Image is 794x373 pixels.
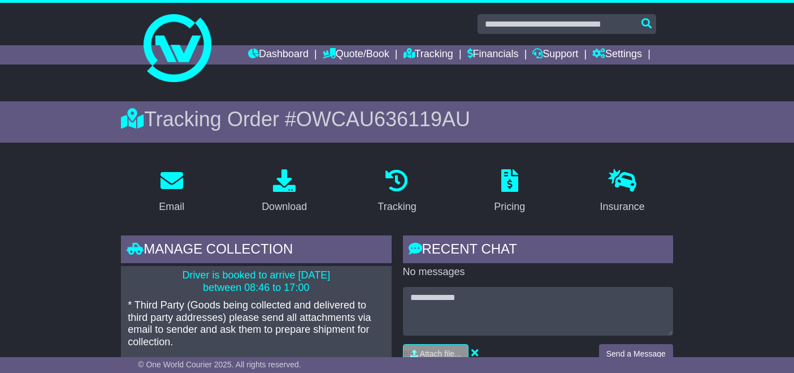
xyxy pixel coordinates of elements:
[159,199,184,215] div: Email
[121,107,673,131] div: Tracking Order #
[262,199,307,215] div: Download
[151,165,192,218] a: Email
[370,165,423,218] a: Tracking
[138,360,301,369] span: © One World Courier 2025. All rights reserved.
[403,235,673,266] div: RECENT CHAT
[599,344,673,364] button: Send a Message
[600,199,645,215] div: Insurance
[592,45,642,65] a: Settings
[378,199,416,215] div: Tracking
[248,45,309,65] a: Dashboard
[254,165,314,218] a: Download
[323,45,389,65] a: Quote/Book
[494,199,525,215] div: Pricing
[128,299,384,348] p: * Third Party (Goods being collected and delivered to third party addresses) please send all atta...
[593,165,652,218] a: Insurance
[403,45,453,65] a: Tracking
[403,266,673,278] p: No messages
[467,45,519,65] a: Financials
[121,235,391,266] div: Manage collection
[487,165,532,218] a: Pricing
[296,108,470,131] span: OWCAU636119AU
[128,269,384,294] p: Driver is booked to arrive [DATE] between 08:46 to 17:00
[532,45,578,65] a: Support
